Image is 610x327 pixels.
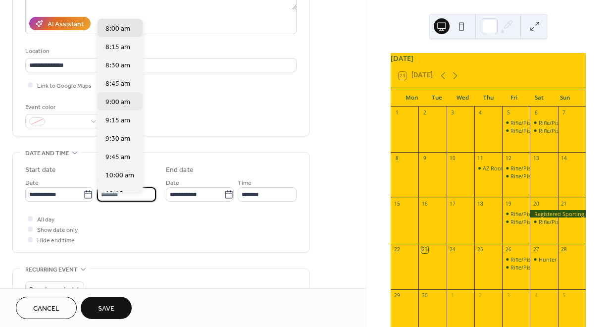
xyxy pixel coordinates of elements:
div: 17 [449,201,456,208]
div: 2 [421,109,428,116]
span: 10:00 am [105,170,134,180]
span: All day [37,215,54,225]
div: AZ Roofers Sporting Clays Private Event [474,164,502,172]
div: 10 [449,155,456,162]
div: 4 [533,292,540,299]
div: 27 [533,246,540,253]
span: Do not repeat [29,284,66,295]
span: 8:00 am [105,23,130,34]
div: Rifle/Pistol RSO: [PERSON_NAME] [510,127,595,134]
div: Rifle/Pistol RSO: Ray P [502,172,530,180]
div: Rifle/Pistol RSO:Tom M: Eric Villegras Group [530,127,558,134]
div: Rifle/Pistol RSO: Ed D [510,164,564,172]
span: Hide end time [37,235,75,246]
div: 22 [394,246,401,253]
div: 11 [477,155,484,162]
div: Start date [25,165,56,175]
span: Time [97,178,111,188]
div: 19 [505,201,512,208]
div: Rifle/Pistol RSO: Ed D [510,119,564,126]
div: 20 [533,201,540,208]
span: 8:30 am [105,60,130,70]
div: Tue [424,88,450,107]
div: 8 [394,155,401,162]
div: 6 [533,109,540,116]
div: 24 [449,246,456,253]
div: 29 [394,292,401,299]
div: 3 [505,292,512,299]
div: 30 [421,292,428,299]
div: Rifle/Pistol RSO: Ed D [510,210,564,218]
div: Hunter Education Field Day: Instructor Rick Magnan [530,256,558,263]
div: 15 [394,201,401,208]
div: AZ Roofers Sporting Clays Private Event [483,164,582,172]
div: Sat [527,88,553,107]
div: Rifle/Pistol RSO: Ed D [502,256,530,263]
span: 9:00 am [105,97,130,107]
div: Mon [399,88,424,107]
div: Rifle/Pistol RSO: Jim Y [530,218,558,225]
div: 18 [477,201,484,208]
div: Sun [552,88,578,107]
span: 9:30 am [105,133,130,144]
div: 3 [449,109,456,116]
div: 7 [560,109,567,116]
span: Time [238,178,252,188]
span: Show date only [37,225,78,235]
div: Rifle/Pistol RSO: [PERSON_NAME] [510,264,595,271]
span: 10:15 am [105,188,134,199]
span: Date [25,178,39,188]
div: Rifle/Pistol RSO: Ed D [510,256,564,263]
span: Save [98,304,114,314]
span: 9:45 am [105,152,130,162]
div: 28 [560,246,567,253]
div: Rifle/Pistol RSO: [PERSON_NAME] [510,218,595,225]
span: 8:45 am [105,78,130,89]
div: Rifle/Pistol RSO: Ray P [502,264,530,271]
div: 16 [421,201,428,208]
div: 21 [560,201,567,208]
div: Thu [475,88,501,107]
span: Link to Google Maps [37,81,92,91]
div: Wed [450,88,476,107]
div: 14 [560,155,567,162]
div: 25 [477,246,484,253]
div: End date [166,165,194,175]
div: Rifle/Pistol RSO: [PERSON_NAME] [510,172,595,180]
div: 13 [533,155,540,162]
span: Date [166,178,179,188]
div: Rifle/Pistol RSO: Ed D [502,164,530,172]
div: 1 [449,292,456,299]
span: Recurring event [25,265,78,275]
div: [DATE] [391,53,586,64]
div: Fri [501,88,527,107]
div: 26 [505,246,512,253]
div: 12 [505,155,512,162]
button: Save [81,297,132,319]
div: 5 [505,109,512,116]
div: Registered Sporting Clays Shoot [530,210,586,218]
div: Rifle/Pistol RSO: Ed D [502,210,530,218]
div: Rifle/Pistol RSO: Tom B [530,119,558,126]
span: Date and time [25,148,69,159]
div: 23 [421,246,428,253]
span: 9:15 am [105,115,130,125]
div: Location [25,46,295,56]
div: 5 [560,292,567,299]
div: 9 [421,155,428,162]
span: 8:15 am [105,42,130,52]
div: 4 [477,109,484,116]
div: Rifle/Pistol RSO: Ray P [502,218,530,225]
div: Rifle/Pistol RSO: Ron T [502,127,530,134]
span: Cancel [33,304,59,314]
div: Rifle/Pistol RSO: Ed D [502,119,530,126]
button: AI Assistant [29,17,91,30]
div: Event color [25,102,100,112]
div: 2 [477,292,484,299]
div: 1 [394,109,401,116]
div: AI Assistant [48,19,84,30]
button: Cancel [16,297,77,319]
